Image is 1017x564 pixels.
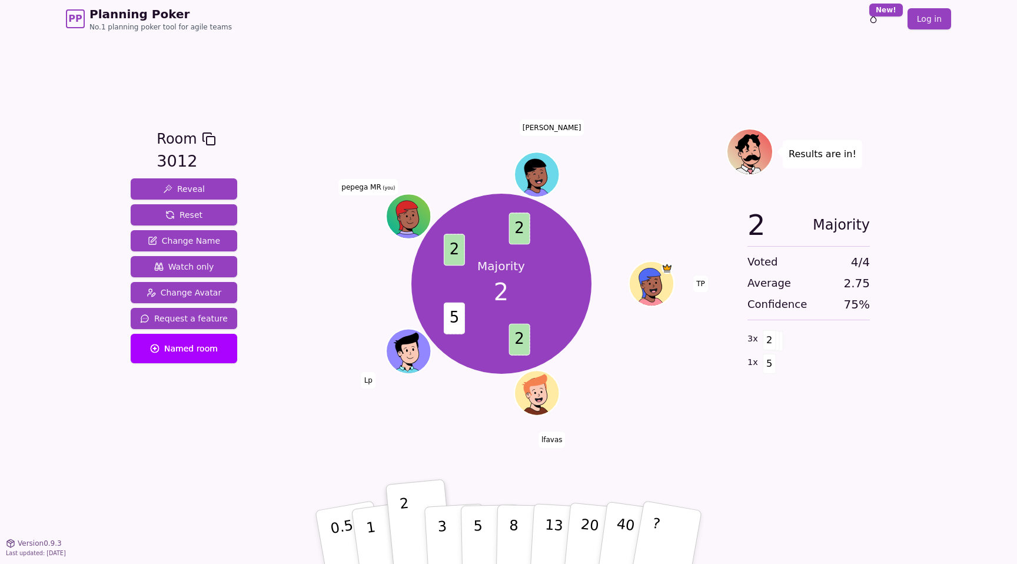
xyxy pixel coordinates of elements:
span: Reset [165,209,202,221]
span: Click to change your name [520,120,584,136]
span: Planning Poker [89,6,232,22]
span: Confidence [747,296,807,313]
span: Click to change your name [338,179,398,195]
span: Version 0.9.3 [18,539,62,548]
span: 2 [443,234,464,266]
span: 75 % [844,296,870,313]
button: Version0.9.3 [6,539,62,548]
span: 2 [747,211,766,239]
button: Change Avatar [131,282,237,303]
p: Results are in! [789,146,856,162]
span: Click to change your name [539,432,566,448]
span: Average [747,275,791,291]
span: Change Avatar [147,287,222,298]
button: Named room [131,334,237,363]
a: PPPlanning PokerNo.1 planning poker tool for agile teams [66,6,232,32]
button: Watch only [131,256,237,277]
span: TP is the host [661,263,672,274]
span: 1 x [747,356,758,369]
span: Voted [747,254,778,270]
span: Room [157,128,197,150]
span: 4 / 4 [851,254,870,270]
span: 2 [508,323,530,355]
button: Reset [131,204,237,225]
span: (you) [381,185,395,191]
span: Last updated: [DATE] [6,550,66,556]
span: 2 [508,213,530,244]
button: Reveal [131,178,237,200]
span: Click to change your name [361,372,375,389]
span: 2 [494,274,508,310]
span: Reveal [163,183,205,195]
span: Request a feature [140,313,228,324]
span: Majority [813,211,870,239]
button: Click to change your avatar [387,195,430,237]
span: 2.75 [843,275,870,291]
span: No.1 planning poker tool for agile teams [89,22,232,32]
div: New! [869,4,903,16]
span: 3 x [747,333,758,346]
span: PP [68,12,82,26]
span: 5 [443,302,464,334]
p: Majority [477,258,525,274]
span: Watch only [154,261,214,273]
p: 2 [399,495,414,559]
span: Click to change your name [693,276,708,292]
button: New! [863,8,884,29]
span: Change Name [148,235,220,247]
button: Request a feature [131,308,237,329]
span: Named room [150,343,218,354]
button: Change Name [131,230,237,251]
span: 5 [763,354,776,374]
div: 3012 [157,150,215,174]
span: 2 [763,330,776,350]
a: Log in [908,8,951,29]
